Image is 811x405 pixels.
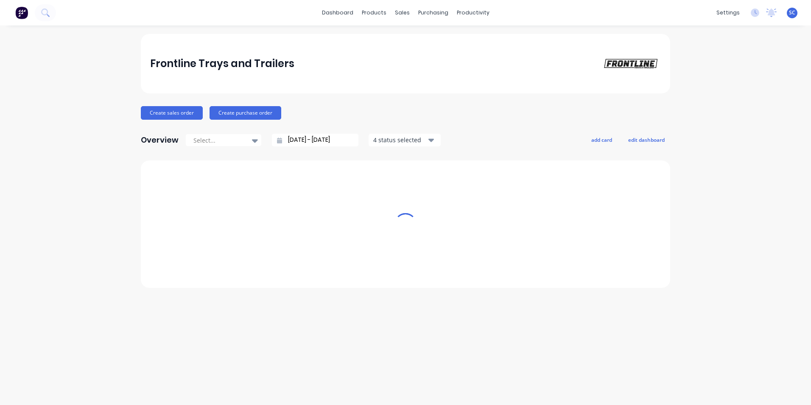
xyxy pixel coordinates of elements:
[586,134,618,145] button: add card
[141,132,179,149] div: Overview
[391,6,414,19] div: sales
[601,57,661,70] img: Frontline Trays and Trailers
[789,9,795,17] span: SC
[369,134,441,146] button: 4 status selected
[150,55,294,72] div: Frontline Trays and Trailers
[318,6,358,19] a: dashboard
[210,106,281,120] button: Create purchase order
[453,6,494,19] div: productivity
[712,6,744,19] div: settings
[373,135,427,144] div: 4 status selected
[15,6,28,19] img: Factory
[141,106,203,120] button: Create sales order
[414,6,453,19] div: purchasing
[358,6,391,19] div: products
[623,134,670,145] button: edit dashboard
